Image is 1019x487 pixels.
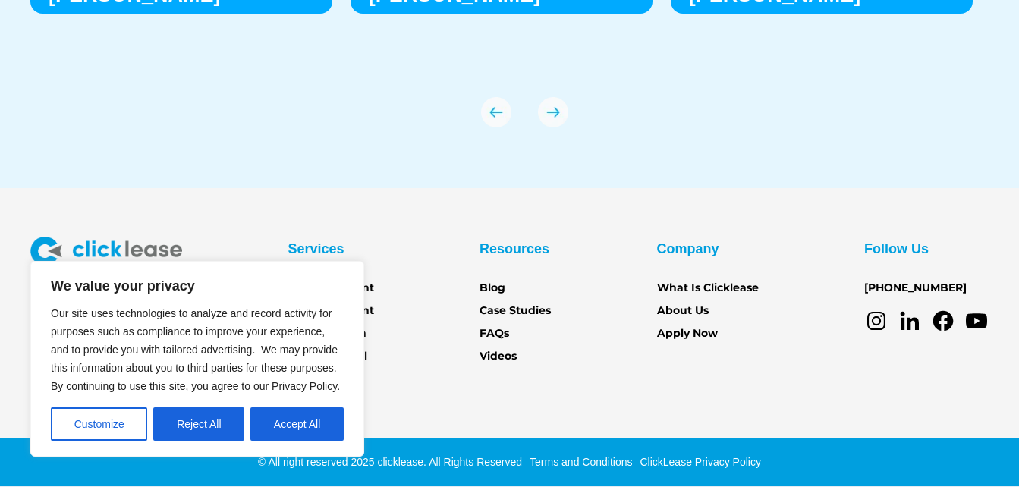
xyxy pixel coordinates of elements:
[480,325,509,342] a: FAQs
[657,280,759,297] a: What Is Clicklease
[51,407,147,441] button: Customize
[657,237,719,261] div: Company
[864,280,967,297] a: [PHONE_NUMBER]
[51,307,340,392] span: Our site uses technologies to analyze and record activity for purposes such as compliance to impr...
[258,454,522,470] div: © All right reserved 2025 clicklease. All Rights Reserved
[657,303,709,319] a: About Us
[480,237,549,261] div: Resources
[51,277,344,295] p: We value your privacy
[250,407,344,441] button: Accept All
[538,97,568,127] img: arrow Icon
[153,407,244,441] button: Reject All
[526,456,632,468] a: Terms and Conditions
[657,325,718,342] a: Apply Now
[481,97,511,127] div: previous slide
[864,237,929,261] div: Follow Us
[480,280,505,297] a: Blog
[480,303,551,319] a: Case Studies
[30,261,364,457] div: We value your privacy
[636,456,761,468] a: ClickLease Privacy Policy
[480,348,517,365] a: Videos
[288,237,344,261] div: Services
[538,97,568,127] div: next slide
[481,97,511,127] img: arrow Icon
[30,237,182,265] img: Clicklease logo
